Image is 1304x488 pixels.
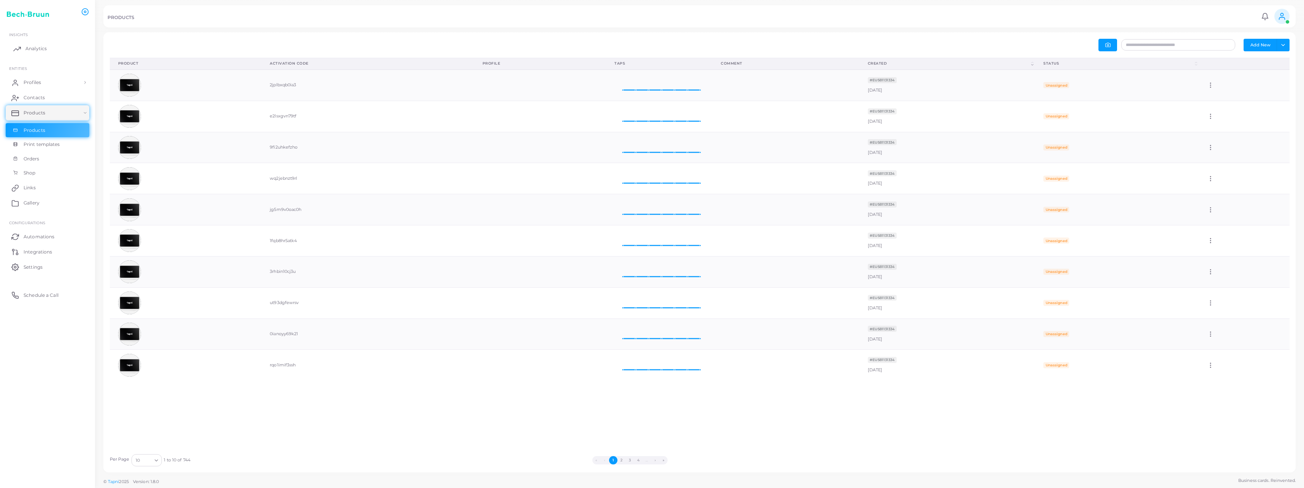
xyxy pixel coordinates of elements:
[24,170,35,176] span: Shop
[118,198,141,221] img: avatar
[868,233,897,238] a: #EU581131334
[270,61,465,66] div: Activation Code
[614,61,704,66] div: Taps
[24,141,60,148] span: Print templates
[6,75,89,90] a: Profiles
[1043,113,1069,119] span: Unassigned
[868,170,897,176] span: #EU581131334
[6,229,89,244] a: Automations
[118,136,141,159] img: avatar
[868,264,897,269] a: #EU581131334
[108,15,134,20] h5: PRODUCTS
[6,105,89,120] a: Products
[133,479,159,484] span: Version: 1.8.0
[164,457,190,463] span: 1 to 10 of 744
[261,101,474,132] td: e2lsxgvn79tf
[859,287,1035,318] td: [DATE]
[118,323,141,345] img: avatar
[721,61,851,66] div: Comment
[868,357,897,363] span: #EU581131334
[859,256,1035,287] td: [DATE]
[6,244,89,259] a: Integrations
[617,456,626,464] button: Go to page 2
[659,456,668,464] button: Go to last page
[118,167,141,190] img: avatar
[118,105,141,128] img: avatar
[868,326,897,332] span: #EU581131334
[868,357,897,362] a: #EU581131334
[868,61,1030,66] div: Created
[261,318,474,350] td: 0ianoyy69k21
[609,456,617,464] button: Go to page 1
[108,479,119,484] a: Tapni
[6,152,89,166] a: Orders
[6,137,89,152] a: Print templates
[25,45,47,52] span: Analytics
[6,123,89,138] a: Products
[190,456,1070,464] ul: Pagination
[24,155,40,162] span: Orders
[651,456,659,464] button: Go to next page
[859,350,1035,380] td: [DATE]
[141,456,152,464] input: Search for option
[868,108,897,114] span: #EU581131334
[131,454,162,466] div: Search for option
[261,287,474,318] td: ut93dgfewrsv
[136,456,140,464] span: 10
[119,478,128,485] span: 2025
[868,201,897,208] span: #EU581131334
[1043,176,1069,182] span: Unassigned
[7,7,49,21] img: logo
[868,201,897,207] a: #EU581131334
[118,260,141,283] img: avatar
[6,259,89,274] a: Settings
[261,163,474,194] td: wq2jebnzt9rl
[261,194,474,225] td: jg5m9v0oac0h
[261,70,474,101] td: 2jplbxqb0ia3
[118,74,141,97] img: avatar
[1043,269,1069,275] span: Unassigned
[859,132,1035,163] td: [DATE]
[1043,82,1069,88] span: Unassigned
[868,139,897,145] a: #EU581131334
[1043,300,1069,306] span: Unassigned
[868,295,897,300] a: #EU581131334
[24,127,45,134] span: Products
[261,350,474,380] td: rqo1imif3ssh
[1043,61,1193,66] div: Status
[859,225,1035,257] td: [DATE]
[868,77,897,83] span: #EU581131334
[868,326,897,331] a: #EU581131334
[859,163,1035,194] td: [DATE]
[24,109,45,116] span: Products
[6,287,89,303] a: Schedule a Call
[868,171,897,176] a: #EU581131334
[6,166,89,180] a: Shop
[634,456,643,464] button: Go to page 4
[1238,477,1296,484] span: Business cards. Reinvented.
[483,61,598,66] div: Profile
[1244,39,1277,51] button: Add New
[1043,331,1069,337] span: Unassigned
[9,32,28,37] span: INSIGHTS
[1043,238,1069,244] span: Unassigned
[868,295,897,301] span: #EU581131334
[24,249,52,255] span: Integrations
[859,318,1035,350] td: [DATE]
[9,66,27,71] span: ENTITIES
[24,94,45,101] span: Contacts
[261,256,474,287] td: 3rhbin10cj3u
[6,41,89,56] a: Analytics
[118,292,141,314] img: avatar
[24,200,40,206] span: Gallery
[859,101,1035,132] td: [DATE]
[118,229,141,252] img: avatar
[1199,58,1289,70] th: Action
[24,264,43,271] span: Settings
[261,132,474,163] td: 9fi2uhkefzho
[868,264,897,270] span: #EU581131334
[24,233,54,240] span: Automations
[6,195,89,211] a: Gallery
